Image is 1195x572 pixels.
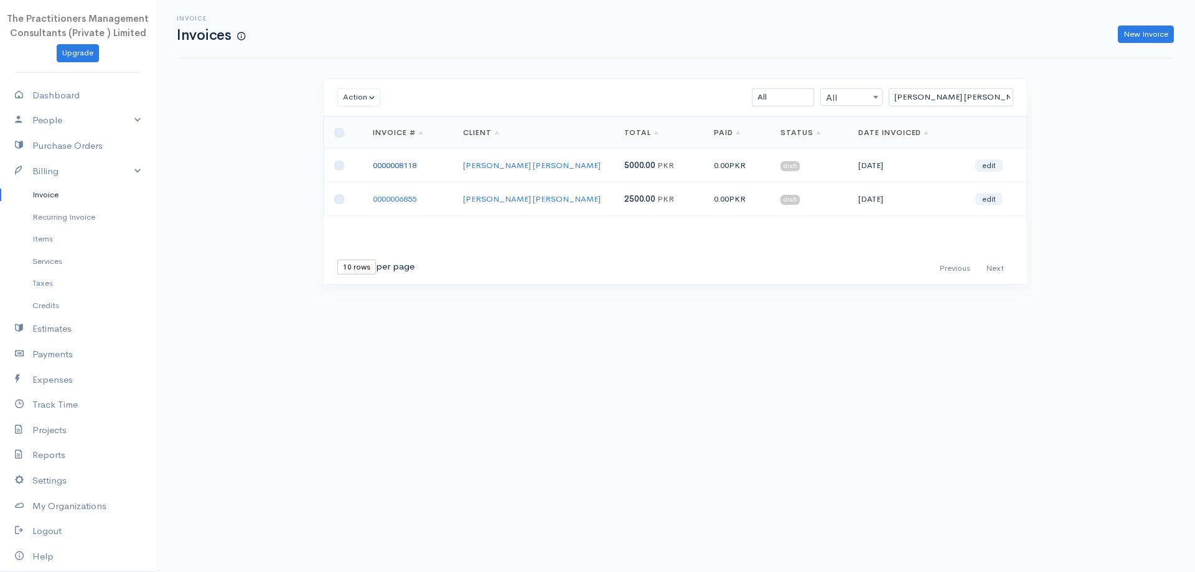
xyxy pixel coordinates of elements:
span: All [820,88,883,106]
a: Total [624,128,659,138]
a: Invoice # [373,128,423,138]
a: edit [975,159,1003,172]
a: Upgrade [57,44,99,62]
span: The Practitioners Management Consultants (Private ) Limited [7,12,149,39]
button: Action [337,88,380,106]
td: 0.00 [704,149,771,182]
span: All [821,89,882,106]
a: Date Invoiced [858,128,929,138]
a: [PERSON_NAME] [PERSON_NAME] [463,160,601,171]
td: 0.00 [704,182,771,216]
span: draft [780,161,800,171]
a: 0000008118 [373,160,416,171]
a: New Invoice [1118,26,1174,44]
a: Paid [714,128,741,138]
h6: Invoice [177,15,245,22]
span: PKR [657,194,674,204]
input: Search [889,88,1013,106]
span: draft [780,195,800,205]
span: PKR [729,194,746,204]
span: PKR [657,160,674,171]
span: How to create your first Invoice? [237,31,245,42]
a: Client [463,128,499,138]
span: 5000.00 [624,160,655,171]
td: [DATE] [848,182,965,216]
span: 2500.00 [624,194,655,204]
a: edit [975,193,1003,205]
a: 0000006855 [373,194,416,204]
div: per page [337,260,415,274]
a: Status [780,128,821,138]
span: PKR [729,160,746,171]
h1: Invoices [177,27,245,43]
a: [PERSON_NAME] [PERSON_NAME] [463,194,601,204]
td: [DATE] [848,149,965,182]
